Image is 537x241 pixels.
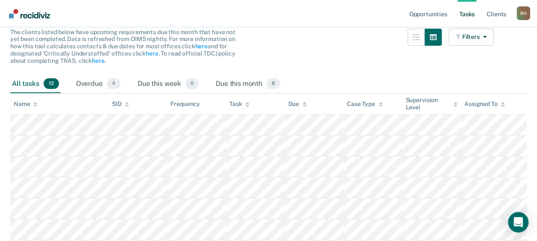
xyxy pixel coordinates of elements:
span: 8 [267,78,280,89]
div: Task [229,100,249,108]
div: Due this month8 [214,75,282,94]
span: 12 [44,78,59,89]
div: Supervision Level [405,97,458,111]
div: Frequency [170,100,200,108]
span: 0 [185,78,199,89]
span: 4 [107,78,120,89]
div: Overdue4 [74,75,122,94]
div: Due this week0 [136,75,200,94]
img: Recidiviz [9,9,50,18]
div: Assigned To [464,100,505,108]
div: R H [516,6,530,20]
div: Name [14,100,38,108]
div: SID [112,100,129,108]
a: here [146,50,158,57]
button: Profile dropdown button [516,6,530,20]
div: Due [288,100,307,108]
div: Case Type [347,100,383,108]
div: All tasks12 [10,75,61,94]
span: The clients listed below have upcoming requirements due this month that have not yet been complet... [10,29,235,64]
a: here [195,43,207,50]
button: Filters [449,29,494,46]
a: here [92,57,104,64]
div: Open Intercom Messenger [508,212,528,232]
